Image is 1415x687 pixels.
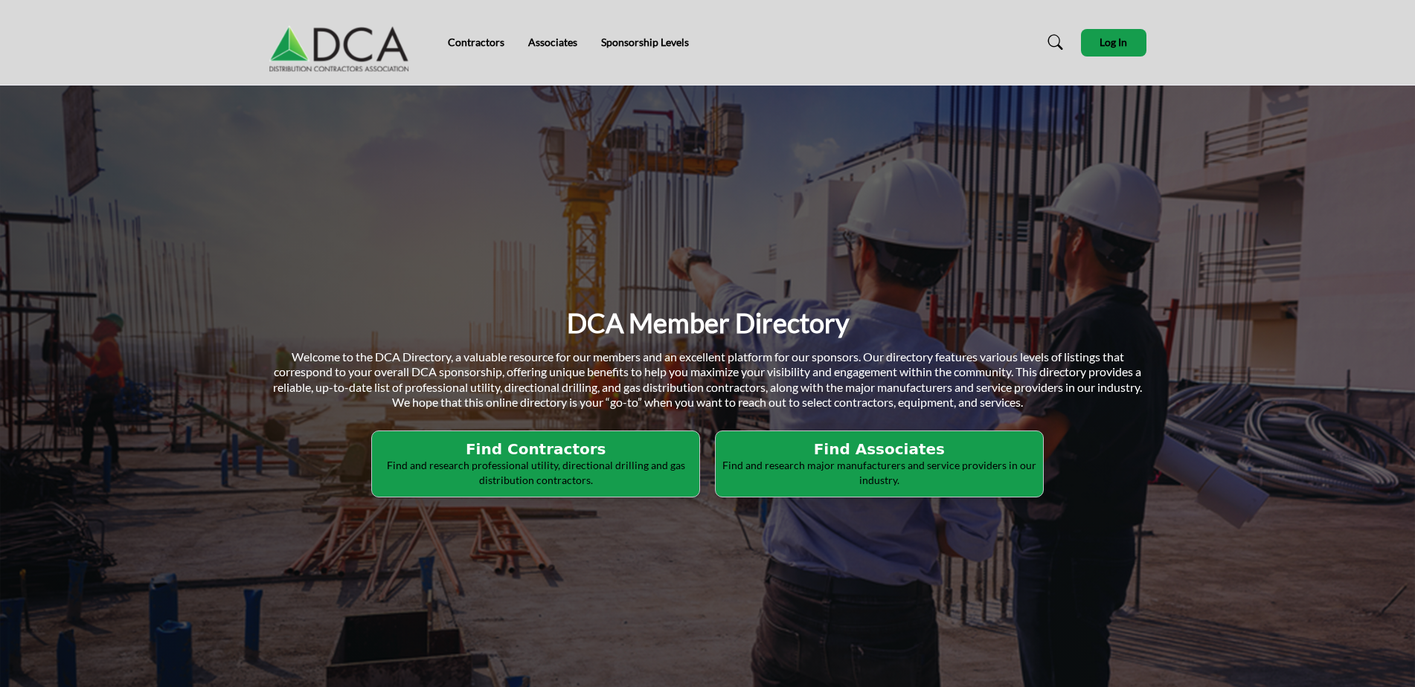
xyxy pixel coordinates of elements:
a: Sponsorship Levels [601,36,689,48]
p: Find and research major manufacturers and service providers in our industry. [720,458,1039,487]
button: Find Contractors Find and research professional utility, directional drilling and gas distributio... [371,430,700,497]
h1: DCA Member Directory [567,306,849,341]
h2: Find Contractors [376,440,695,458]
button: Find Associates Find and research major manufacturers and service providers in our industry. [715,430,1044,497]
span: Log In [1100,36,1127,48]
button: Log In [1081,29,1146,57]
a: Search [1033,30,1073,54]
img: Site Logo [269,13,417,72]
a: Contractors [448,36,504,48]
span: Welcome to the DCA Directory, a valuable resource for our members and an excellent platform for o... [273,349,1142,410]
p: Find and research professional utility, directional drilling and gas distribution contractors. [376,458,695,487]
a: Associates [528,36,577,48]
h2: Find Associates [720,440,1039,458]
